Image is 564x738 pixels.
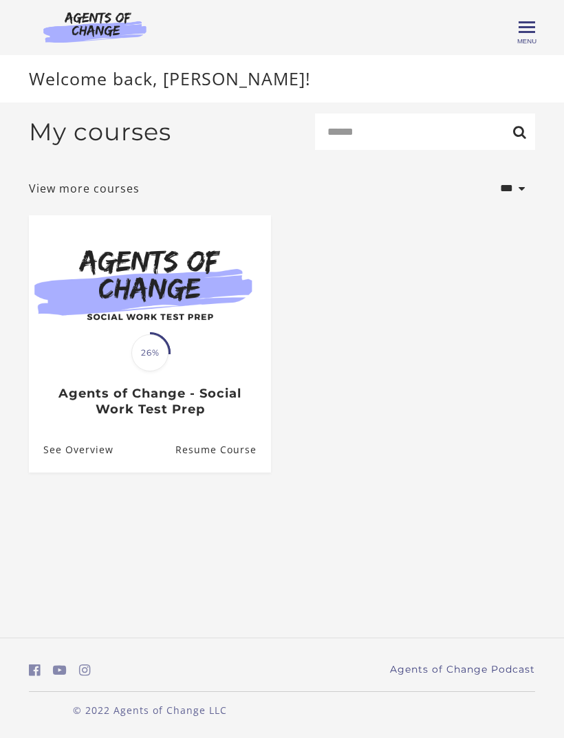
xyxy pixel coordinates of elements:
a: Agents of Change - Social Work Test Prep: Resume Course [175,428,271,473]
span: Toggle menu [519,26,535,28]
a: https://www.youtube.com/c/AgentsofChangeTestPrepbyMeaganMitchell (Open in a new window) [53,660,67,680]
a: Agents of Change - Social Work Test Prep: See Overview [29,428,113,473]
i: https://www.facebook.com/groups/aswbtestprep (Open in a new window) [29,664,41,677]
i: https://www.instagram.com/agentsofchangeprep/ (Open in a new window) [79,664,91,677]
a: Agents of Change Podcast [390,662,535,677]
h2: My courses [29,118,171,146]
span: 26% [131,334,169,371]
i: https://www.youtube.com/c/AgentsofChangeTestPrepbyMeaganMitchell (Open in a new window) [53,664,67,677]
img: Agents of Change Logo [29,11,161,43]
h3: Agents of Change - Social Work Test Prep [43,386,256,417]
p: Welcome back, [PERSON_NAME]! [29,66,535,92]
a: https://www.instagram.com/agentsofchangeprep/ (Open in a new window) [79,660,91,680]
p: © 2022 Agents of Change LLC [29,703,271,717]
button: Toggle menu Menu [519,19,535,36]
span: Menu [517,37,536,45]
a: View more courses [29,180,140,197]
a: https://www.facebook.com/groups/aswbtestprep (Open in a new window) [29,660,41,680]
